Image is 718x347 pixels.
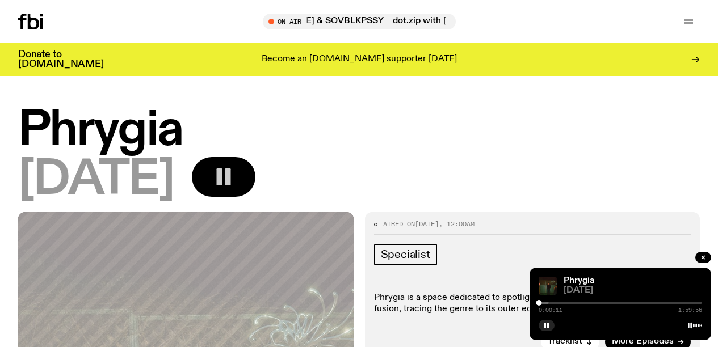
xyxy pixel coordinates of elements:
img: A greeny-grainy film photo of Bela, John and Bindi at night. They are standing in a backyard on g... [539,277,557,295]
h3: Donate to [DOMAIN_NAME] [18,50,104,69]
span: [DATE] [18,157,174,203]
span: 1:59:56 [678,307,702,313]
span: 0:00:11 [539,307,562,313]
span: Specialist [381,248,430,261]
span: [DATE] [415,219,439,228]
p: Phrygia is a space dedicated to spotlighting the darker undercurrents of jazz fusion, tracing the... [374,293,691,314]
span: Aired on [383,219,415,228]
span: , 12:00am [439,219,475,228]
a: Specialist [374,244,437,265]
p: Become an [DOMAIN_NAME] supporter [DATE] [262,54,457,65]
a: Phrygia [564,276,594,285]
span: Tracklist [548,337,582,346]
button: On Airdot.zip with [PERSON_NAME] & SOVBLKPSSYdot.zip with [PERSON_NAME] & SOVBLKPSSY [263,14,456,29]
h1: Phrygia [18,108,700,154]
span: More Episodes [612,337,674,346]
span: [DATE] [564,286,702,295]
